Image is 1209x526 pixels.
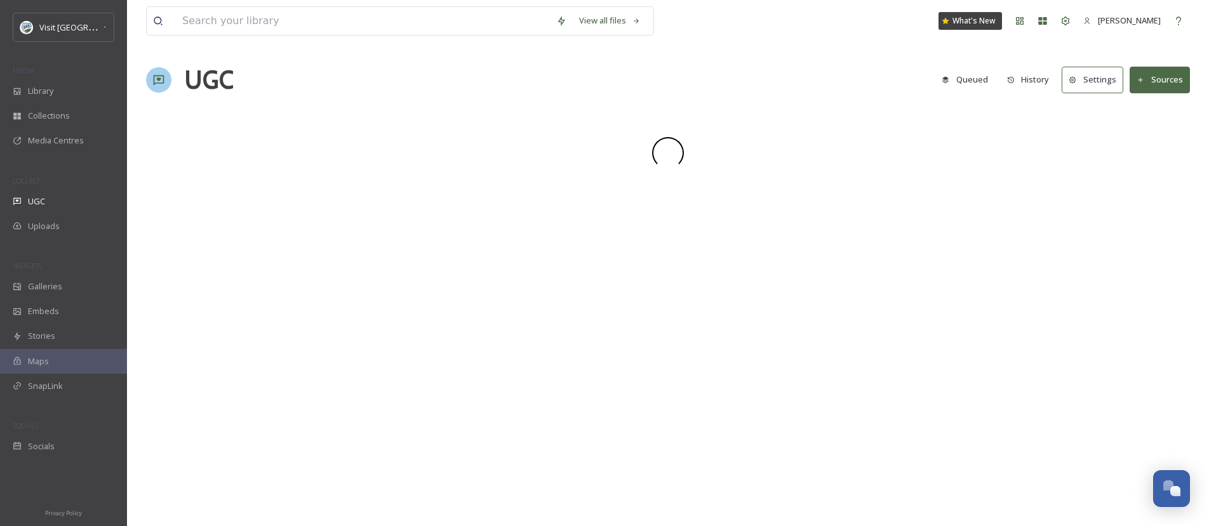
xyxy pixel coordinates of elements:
[28,220,60,232] span: Uploads
[1098,15,1161,26] span: [PERSON_NAME]
[28,195,45,207] span: UGC
[1130,67,1190,93] button: Sources
[28,330,55,342] span: Stories
[13,421,38,430] span: SOCIALS
[1001,67,1062,92] a: History
[1001,67,1056,92] button: History
[28,305,59,317] span: Embeds
[573,8,647,33] a: View all files
[1153,470,1190,507] button: Open Chat
[20,21,33,34] img: download.png
[28,355,49,367] span: Maps
[935,67,1001,92] a: Queued
[176,7,550,35] input: Search your library
[45,509,82,517] span: Privacy Policy
[28,440,55,452] span: Socials
[938,12,1002,30] a: What's New
[184,61,234,99] a: UGC
[935,67,994,92] button: Queued
[13,176,40,185] span: COLLECT
[39,21,161,33] span: Visit [GEOGRAPHIC_DATA] Parks
[1062,67,1123,93] button: Settings
[1077,8,1167,33] a: [PERSON_NAME]
[28,110,70,122] span: Collections
[28,85,53,97] span: Library
[28,380,63,392] span: SnapLink
[13,65,35,75] span: MEDIA
[28,280,62,293] span: Galleries
[45,504,82,520] a: Privacy Policy
[28,135,84,147] span: Media Centres
[1062,67,1130,93] a: Settings
[13,261,42,270] span: WIDGETS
